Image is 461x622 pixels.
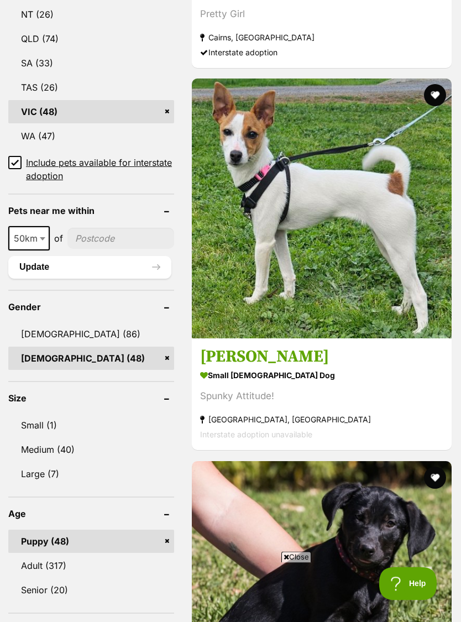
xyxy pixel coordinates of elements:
[200,368,443,384] strong: small [DEMOGRAPHIC_DATA] Dog
[8,76,174,99] a: TAS (26)
[379,567,439,600] iframe: Help Scout Beacon - Open
[8,414,174,437] a: Small (1)
[8,393,174,403] header: Size
[26,156,174,182] span: Include pets available for interstate adoption
[8,438,174,461] a: Medium (40)
[8,578,174,602] a: Senior (20)
[8,226,50,250] span: 50km
[281,551,311,562] span: Close
[200,45,443,60] div: Interstate adoption
[192,338,452,451] a: [PERSON_NAME] small [DEMOGRAPHIC_DATA] Dog Spunky Attitude! [GEOGRAPHIC_DATA], [GEOGRAPHIC_DATA] ...
[200,389,443,404] div: Spunky Attitude!
[200,412,443,427] strong: [GEOGRAPHIC_DATA], [GEOGRAPHIC_DATA]
[200,430,312,440] span: Interstate adoption unavailable
[424,84,446,106] button: favourite
[200,7,443,22] div: Pretty Girl
[8,100,174,123] a: VIC (48)
[8,347,174,370] a: [DEMOGRAPHIC_DATA] (48)
[29,567,432,616] iframe: Advertisement
[8,554,174,577] a: Adult (317)
[8,124,174,148] a: WA (47)
[8,509,174,519] header: Age
[8,27,174,50] a: QLD (74)
[54,232,63,245] span: of
[8,530,174,553] a: Puppy (48)
[67,228,174,249] input: postcode
[200,347,443,368] h3: [PERSON_NAME]
[8,51,174,75] a: SA (33)
[8,156,174,182] a: Include pets available for interstate adoption
[424,467,446,489] button: favourite
[8,322,174,346] a: [DEMOGRAPHIC_DATA] (86)
[8,462,174,485] a: Large (7)
[192,79,452,338] img: Nellie - Jack Russell Terrier Dog
[9,231,49,246] span: 50km
[200,30,443,45] strong: Cairns, [GEOGRAPHIC_DATA]
[8,302,174,312] header: Gender
[8,206,174,216] header: Pets near me within
[8,256,171,278] button: Update
[8,3,174,26] a: NT (26)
